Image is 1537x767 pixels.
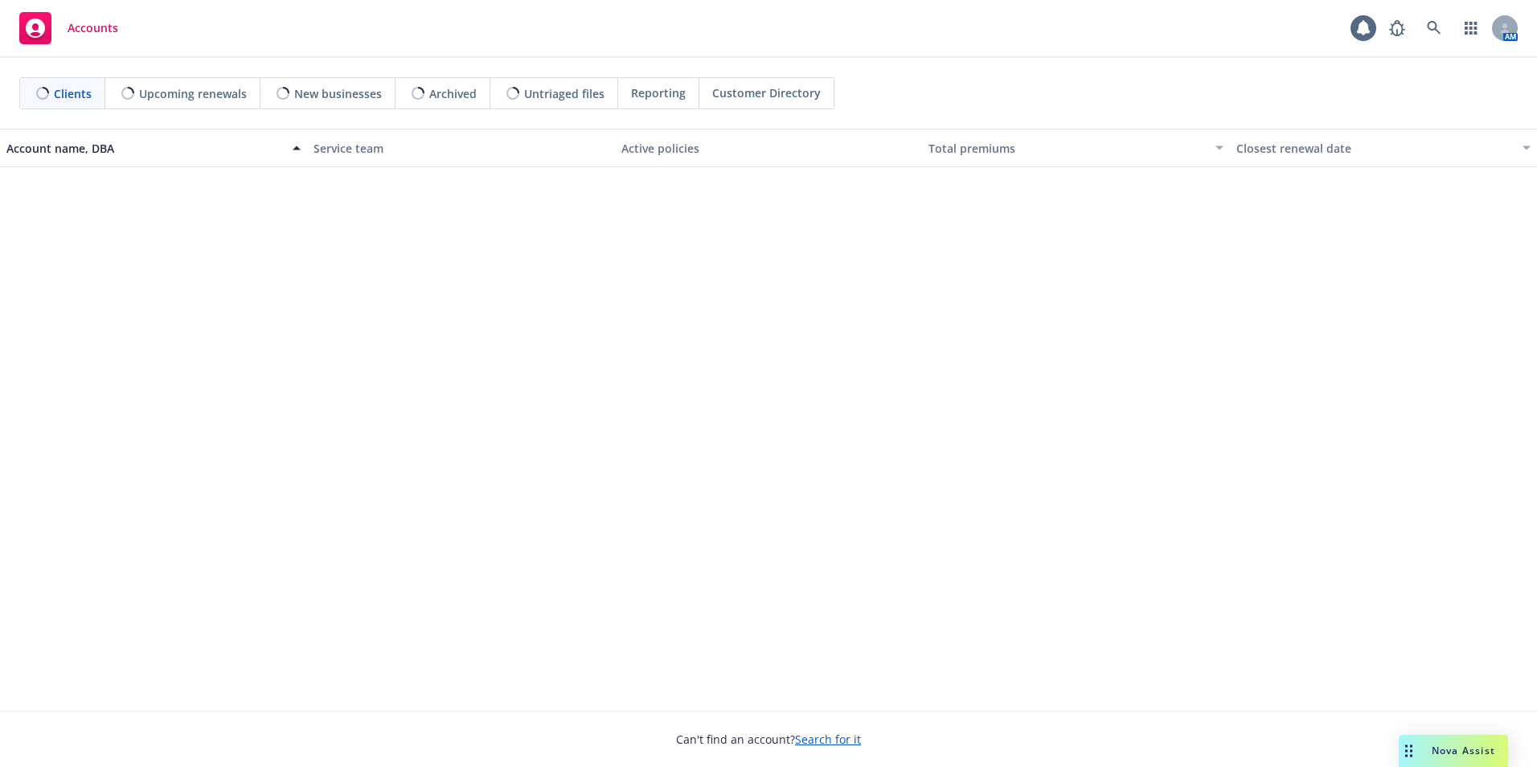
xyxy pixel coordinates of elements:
[928,140,1205,157] div: Total premiums
[1418,12,1450,44] a: Search
[1432,744,1495,757] span: Nova Assist
[139,85,247,102] span: Upcoming renewals
[795,732,861,747] a: Search for it
[68,22,118,35] span: Accounts
[621,140,916,157] div: Active policies
[615,129,922,167] button: Active policies
[524,85,605,102] span: Untriaged files
[1399,735,1508,767] button: Nova Assist
[314,140,608,157] div: Service team
[429,85,477,102] span: Archived
[54,85,92,102] span: Clients
[922,129,1229,167] button: Total premiums
[1230,129,1537,167] button: Closest renewal date
[13,6,125,51] a: Accounts
[6,140,283,157] div: Account name, DBA
[1381,12,1413,44] a: Report a Bug
[631,84,686,101] span: Reporting
[1455,12,1487,44] a: Switch app
[294,85,382,102] span: New businesses
[307,129,614,167] button: Service team
[1236,140,1513,157] div: Closest renewal date
[676,731,861,748] span: Can't find an account?
[712,84,821,101] span: Customer Directory
[1399,735,1419,767] div: Drag to move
